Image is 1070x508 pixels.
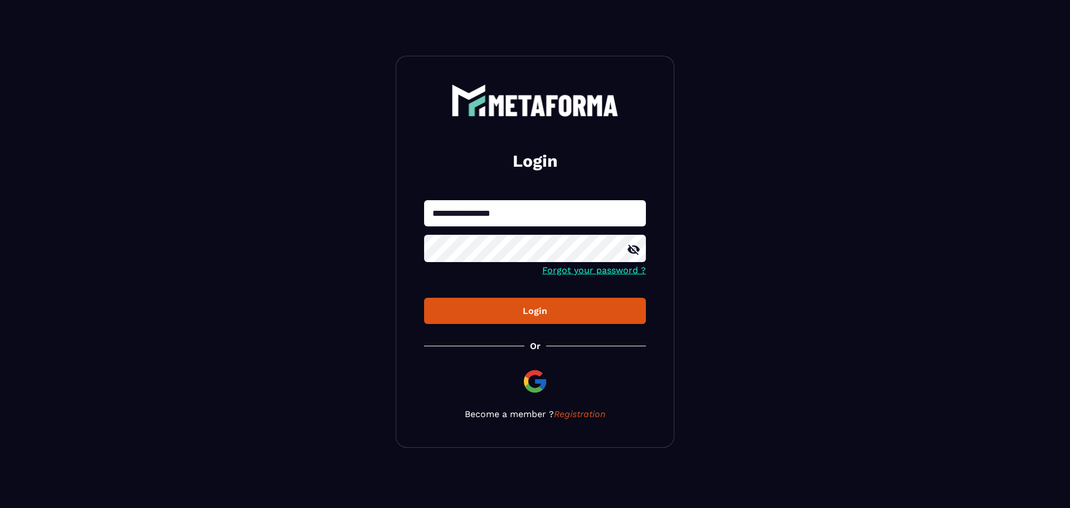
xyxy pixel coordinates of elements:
p: Or [530,341,541,351]
a: Registration [554,409,606,419]
button: Login [424,298,646,324]
h2: Login [437,150,633,172]
img: google [522,368,548,395]
a: logo [424,84,646,117]
img: logo [451,84,619,117]
p: Become a member ? [424,409,646,419]
div: Login [433,306,637,316]
a: Forgot your password ? [542,265,646,275]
